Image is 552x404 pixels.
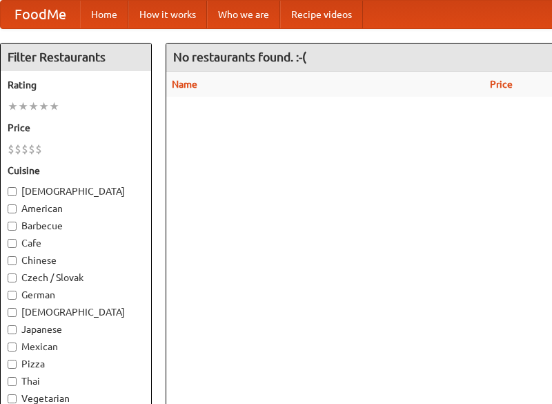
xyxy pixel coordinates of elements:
li: $ [8,142,14,157]
label: Czech / Slovak [8,271,144,285]
li: $ [35,142,42,157]
label: Chinese [8,253,144,267]
li: ★ [18,99,28,114]
input: American [8,204,17,213]
input: Czech / Slovak [8,273,17,282]
h5: Rating [8,78,144,92]
input: [DEMOGRAPHIC_DATA] [8,187,17,196]
ng-pluralize: No restaurants found. :-( [173,50,306,64]
input: German [8,291,17,300]
input: Japanese [8,325,17,334]
input: Barbecue [8,222,17,231]
h5: Price [8,121,144,135]
a: FoodMe [1,1,80,28]
a: Name [172,79,197,90]
label: German [8,288,144,302]
label: Mexican [8,340,144,354]
label: Japanese [8,323,144,336]
label: American [8,202,144,215]
li: $ [28,142,35,157]
input: Pizza [8,360,17,369]
input: Cafe [8,239,17,248]
label: Cafe [8,236,144,250]
input: Thai [8,377,17,386]
h4: Filter Restaurants [1,44,151,71]
input: Mexican [8,343,17,352]
label: [DEMOGRAPHIC_DATA] [8,305,144,319]
li: ★ [49,99,59,114]
a: Home [80,1,128,28]
li: $ [21,142,28,157]
a: Price [490,79,513,90]
h5: Cuisine [8,164,144,177]
label: Thai [8,374,144,388]
input: Vegetarian [8,394,17,403]
input: [DEMOGRAPHIC_DATA] [8,308,17,317]
input: Chinese [8,256,17,265]
label: Barbecue [8,219,144,233]
li: ★ [39,99,49,114]
a: Recipe videos [280,1,363,28]
label: [DEMOGRAPHIC_DATA] [8,184,144,198]
li: $ [14,142,21,157]
label: Pizza [8,357,144,371]
li: ★ [8,99,18,114]
a: Who we are [207,1,280,28]
a: How it works [128,1,207,28]
li: ★ [28,99,39,114]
